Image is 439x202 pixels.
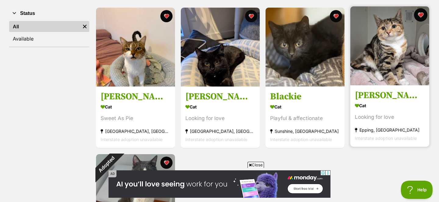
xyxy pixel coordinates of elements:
img: Dora [181,8,260,87]
div: Looking for love [185,115,255,123]
div: [GEOGRAPHIC_DATA], [GEOGRAPHIC_DATA] [185,127,255,136]
div: Sweet As Pie [101,115,170,123]
div: Cat [270,103,340,112]
a: [PERSON_NAME] Cat Looking for love [GEOGRAPHIC_DATA], [GEOGRAPHIC_DATA] Interstate adoption unava... [181,87,260,148]
button: favourite [330,10,342,22]
a: [PERSON_NAME] Cat Looking for love Epping, [GEOGRAPHIC_DATA] Interstate adoption unavailable favo... [350,85,429,147]
div: Cat [101,103,170,112]
div: Looking for love [355,113,425,122]
div: [GEOGRAPHIC_DATA], [GEOGRAPHIC_DATA] [101,127,170,136]
span: Interstate adoption unavailable [355,136,417,141]
div: Playful & affectionate [270,115,340,123]
div: Cat [355,101,425,110]
img: Blackie [266,8,344,87]
a: Remove filter [80,21,89,32]
span: Interstate adoption unavailable [270,137,332,142]
div: Epping, [GEOGRAPHIC_DATA] [355,126,425,134]
a: Available [9,33,89,44]
div: Status [9,20,89,47]
button: Status [9,9,89,17]
a: Blackie Cat Playful & affectionate Sunshine, [GEOGRAPHIC_DATA] Interstate adoption unavailable fa... [266,87,344,148]
h3: Blackie [270,91,340,103]
button: favourite [160,10,173,22]
h3: [PERSON_NAME] [185,91,255,103]
div: Sunshine, [GEOGRAPHIC_DATA] [270,127,340,136]
a: All [9,21,80,32]
iframe: Help Scout Beacon - Open [401,181,433,199]
button: favourite [414,8,427,22]
img: Kelly [350,6,429,85]
span: Interstate adoption unavailable [101,137,162,142]
button: favourite [160,157,173,169]
img: Wilma [96,8,175,87]
h3: [PERSON_NAME] [355,90,425,101]
span: AD [109,170,116,177]
span: Interstate adoption unavailable [185,137,247,142]
button: favourite [245,10,257,22]
div: Adopted [88,146,124,183]
h3: [PERSON_NAME] [101,91,170,103]
div: Cat [185,103,255,112]
span: Close [248,162,264,168]
a: [PERSON_NAME] Cat Sweet As Pie [GEOGRAPHIC_DATA], [GEOGRAPHIC_DATA] Interstate adoption unavailab... [96,87,175,148]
